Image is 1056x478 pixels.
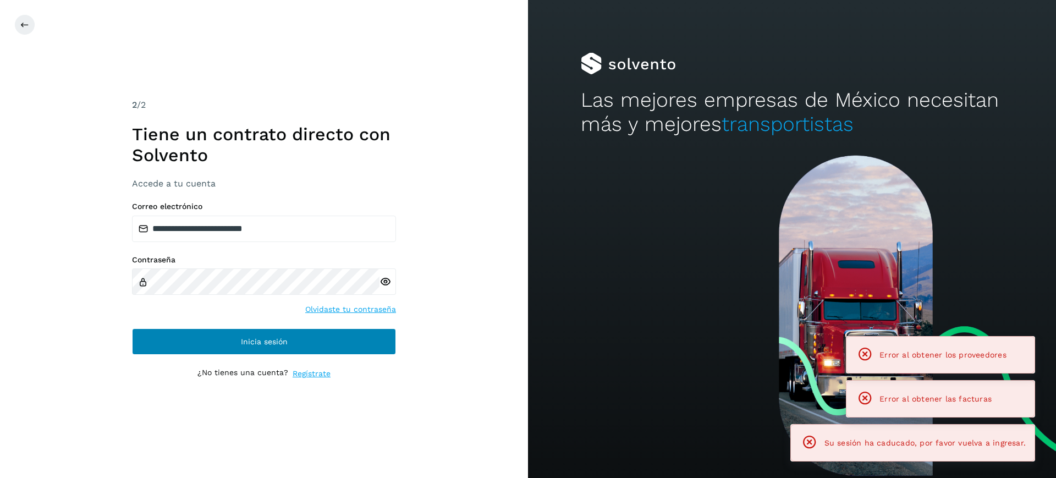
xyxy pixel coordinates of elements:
[197,368,288,380] p: ¿No tienes una cuenta?
[305,304,396,315] a: Olvidaste tu contraseña
[132,328,396,355] button: Inicia sesión
[824,438,1026,447] span: Su sesión ha caducado, por favor vuelva a ingresar.
[132,202,396,211] label: Correo electrónico
[132,124,396,166] h1: Tiene un contrato directo con Solvento
[132,178,396,189] h3: Accede a tu cuenta
[293,368,331,380] a: Regístrate
[132,98,396,112] div: /2
[132,100,137,110] span: 2
[581,88,1003,137] h2: Las mejores empresas de México necesitan más y mejores
[722,112,854,136] span: transportistas
[879,394,992,403] span: Error al obtener las facturas
[879,350,1007,359] span: Error al obtener los proveedores
[241,338,288,345] span: Inicia sesión
[132,255,396,265] label: Contraseña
